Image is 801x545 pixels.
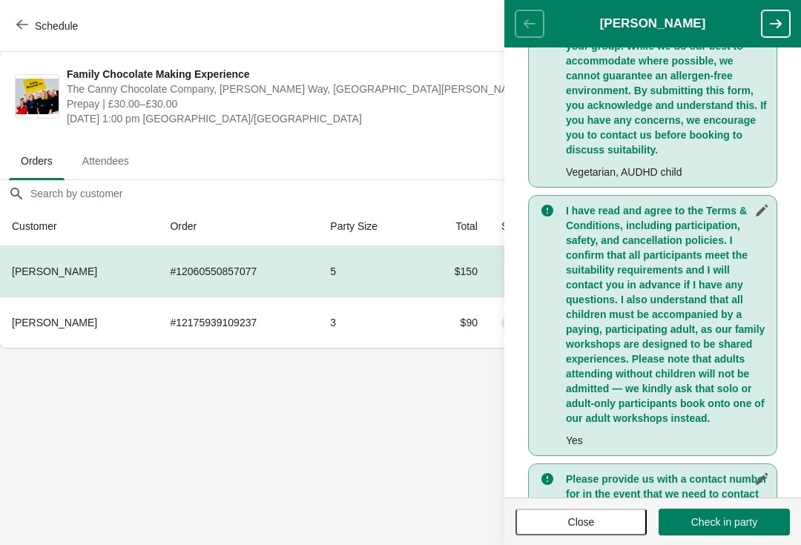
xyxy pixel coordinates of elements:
[158,207,318,246] th: Order
[67,96,527,111] span: Prepay | £30.00–£30.00
[566,9,769,157] h3: Please let us know about any allergies, dietary restrictions, or medical needs in your group. Whi...
[158,246,318,297] td: # 12060550857077
[67,67,527,82] span: Family Chocolate Making Experience
[12,317,97,328] span: [PERSON_NAME]
[7,13,90,39] button: Schedule
[566,433,769,448] p: Yes
[318,246,421,297] td: 5
[318,297,421,348] td: 3
[16,79,59,114] img: Family Chocolate Making Experience
[566,472,769,516] h3: Please provide us with a contact number for in the event that we need to contact you in relation ...
[421,207,489,246] th: Total
[318,207,421,246] th: Party Size
[67,111,527,126] span: [DATE] 1:00 pm [GEOGRAPHIC_DATA]/[GEOGRAPHIC_DATA]
[544,16,762,31] h1: [PERSON_NAME]
[421,297,489,348] td: $90
[568,516,595,528] span: Close
[9,148,65,174] span: Orders
[70,148,141,174] span: Attendees
[421,246,489,297] td: $150
[691,516,757,528] span: Check in party
[566,203,769,426] h3: I have read and agree to the Terms & Conditions, including participation, safety, and cancellatio...
[35,20,78,32] span: Schedule
[30,180,801,207] input: Search by customer
[12,265,97,277] span: [PERSON_NAME]
[158,297,318,348] td: # 12175939109237
[489,207,580,246] th: Status
[566,165,769,179] p: Vegetarian, AUDHD child
[515,509,647,535] button: Close
[67,82,527,96] span: The Canny Chocolate Company, [PERSON_NAME] Way, [GEOGRAPHIC_DATA][PERSON_NAME], [GEOGRAPHIC_DATA]
[659,509,790,535] button: Check in party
